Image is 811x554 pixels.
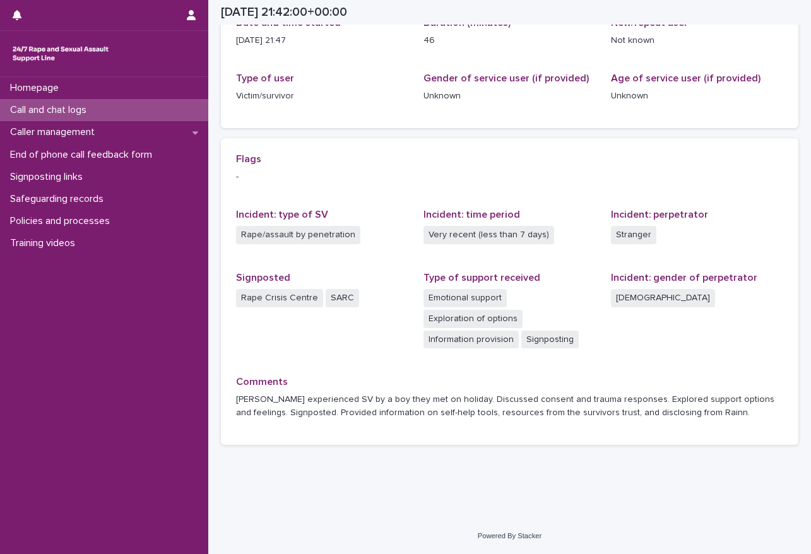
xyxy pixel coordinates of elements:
[423,209,520,220] span: Incident: time period
[236,90,408,103] p: Victim/survivor
[423,18,511,28] span: Duration (minutes)
[236,393,783,420] p: [PERSON_NAME] experienced SV by a boy they met on holiday. Discussed consent and trauma responses...
[236,154,261,164] span: Flags
[423,310,523,328] span: Exploration of options
[5,104,97,116] p: Call and chat logs
[5,126,105,138] p: Caller management
[236,289,323,307] span: Rape Crisis Centre
[236,73,294,83] span: Type of user
[5,237,85,249] p: Training videos
[423,73,589,83] span: Gender of service user (if provided)
[611,18,688,28] span: New/repeat user
[423,226,554,244] span: Very recent (less than 7 days)
[611,90,783,103] p: Unknown
[478,532,542,539] a: Powered By Stacker
[423,34,596,47] p: 46
[5,82,69,94] p: Homepage
[236,18,341,28] span: Date and time started
[423,273,540,283] span: Type of support received
[611,34,783,47] p: Not known
[5,215,120,227] p: Policies and processes
[236,34,408,47] p: [DATE] 21:47
[326,289,359,307] span: SARC
[236,170,783,184] p: -
[5,171,93,183] p: Signposting links
[423,90,596,103] p: Unknown
[5,149,162,161] p: End of phone call feedback form
[236,377,288,387] span: Comments
[611,273,757,283] span: Incident: gender of perpetrator
[611,226,656,244] span: Stranger
[521,331,579,349] span: Signposting
[10,41,111,66] img: rhQMoQhaT3yELyF149Cw
[236,226,360,244] span: Rape/assault by penetration
[611,289,715,307] span: [DEMOGRAPHIC_DATA]
[221,5,347,20] h2: [DATE] 21:42:00+00:00
[236,209,328,220] span: Incident: type of SV
[5,193,114,205] p: Safeguarding records
[611,209,708,220] span: Incident: perpetrator
[423,331,519,349] span: Information provision
[423,289,507,307] span: Emotional support
[236,273,290,283] span: Signposted
[611,73,761,83] span: Age of service user (if provided)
